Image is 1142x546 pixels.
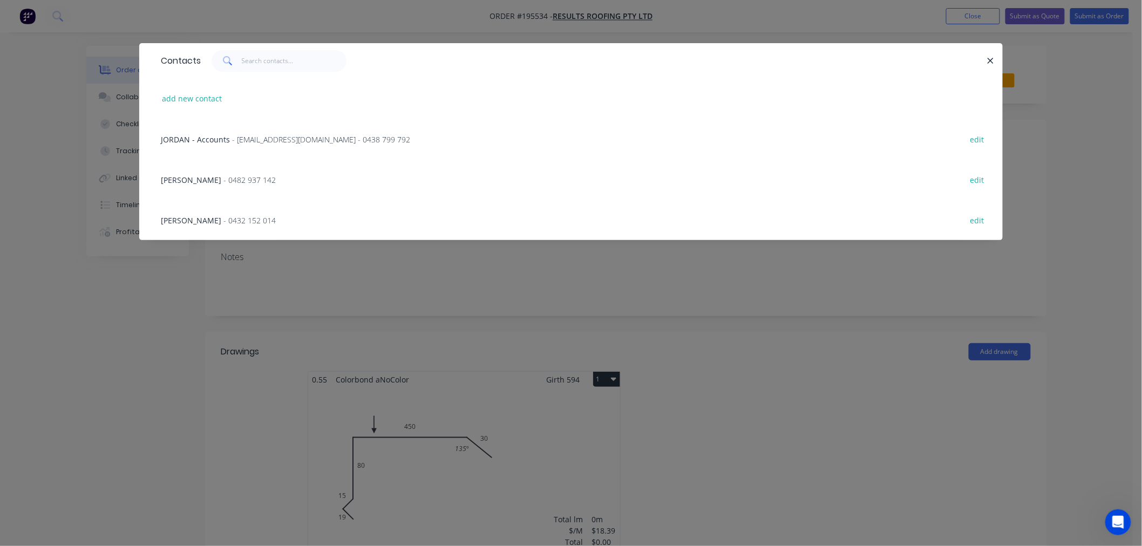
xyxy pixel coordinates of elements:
span: - 0432 152 014 [223,215,276,226]
div: Contacts [155,44,201,78]
input: Search contacts... [242,50,347,72]
button: edit [964,213,990,227]
span: JORDAN - Accounts [161,134,230,145]
iframe: Intercom live chat [1105,509,1131,535]
span: [PERSON_NAME] [161,215,221,226]
span: [PERSON_NAME] [161,175,221,185]
button: add new contact [157,91,228,106]
span: - [EMAIL_ADDRESS][DOMAIN_NAME] - 0438 799 792 [232,134,410,145]
button: edit [964,132,990,146]
button: edit [964,172,990,187]
span: - 0482 937 142 [223,175,276,185]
